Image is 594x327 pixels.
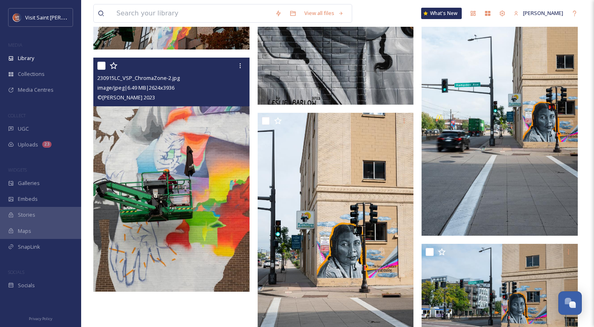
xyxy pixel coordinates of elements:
span: Library [18,54,34,62]
span: Collections [18,70,45,78]
span: Privacy Policy [29,316,52,321]
img: Visit%20Saint%20Paul%20Updated%20Profile%20Image.jpg [13,13,21,22]
span: Media Centres [18,86,54,94]
span: Visit Saint [PERSON_NAME] [25,13,90,21]
span: MEDIA [8,42,22,48]
input: Search your library [112,4,271,22]
span: 230915LC_VSP_ChromaZone-2.jpg [97,74,180,82]
span: Embeds [18,195,38,203]
span: COLLECT [8,112,26,118]
a: [PERSON_NAME] [510,5,567,21]
span: Galleries [18,179,40,187]
span: SOCIALS [8,269,24,275]
span: © [PERSON_NAME] 2023 [97,94,155,101]
div: 23 [42,141,52,148]
span: SnapLink [18,243,40,251]
span: Uploads [18,141,38,148]
span: Stories [18,211,35,219]
button: Open Chat [558,291,582,315]
img: 230915LC_VSP_ChromaZone-12.jpg [422,1,578,236]
a: View all files [300,5,348,21]
span: image/jpeg | 6.49 MB | 2624 x 3936 [97,84,174,91]
span: [PERSON_NAME] [523,9,563,17]
span: Socials [18,282,35,289]
img: 230915LC_VSP_ChromaZone-2.jpg [93,58,250,292]
a: Privacy Policy [29,313,52,323]
span: UGC [18,125,29,133]
span: WIDGETS [8,167,27,173]
a: What's New [421,8,462,19]
span: Maps [18,227,31,235]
